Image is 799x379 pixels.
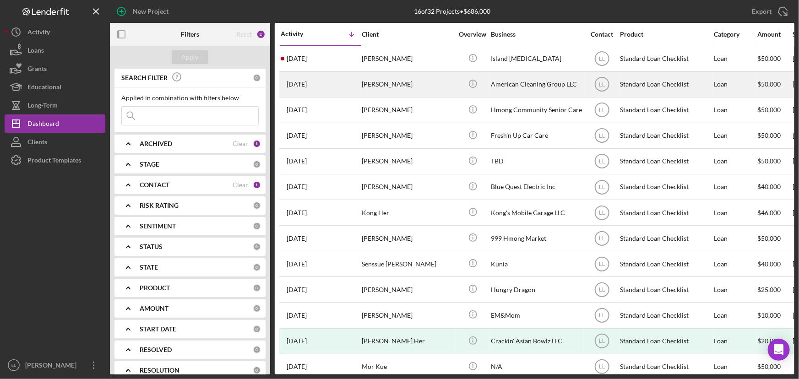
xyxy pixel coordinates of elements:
div: Hmong Community Senior Care [491,98,582,122]
div: Loan [714,303,756,327]
div: Loan [714,175,756,199]
div: Export [752,2,772,21]
div: Dashboard [27,114,59,135]
div: Standard Loan Checklist [620,72,712,97]
div: 0 [253,304,261,313]
div: 1 [253,181,261,189]
div: Loan [714,98,756,122]
div: [PERSON_NAME] [362,175,453,199]
div: [PERSON_NAME] [362,98,453,122]
div: 0 [253,325,261,333]
div: Amount [757,31,792,38]
div: $40,000 [757,175,792,199]
div: Activity [281,30,321,38]
div: Clear [233,140,248,147]
button: Long-Term [5,96,105,114]
div: Standard Loan Checklist [620,149,712,173]
b: STATE [140,264,158,271]
div: Crackin' Asian Bowlz LLC [491,329,582,353]
div: Island [MEDICAL_DATA] [491,47,582,71]
div: 0 [253,366,261,374]
b: PRODUCT [140,284,170,292]
div: Product Templates [27,151,81,172]
div: $50,000 [757,47,792,71]
b: STAGE [140,161,159,168]
time: 2025-05-12 17:16 [287,337,307,345]
div: 0 [253,222,261,230]
text: LL [599,158,605,165]
div: Apply [182,50,199,64]
div: Clear [233,181,248,189]
div: $50,000 [757,124,792,148]
div: Standard Loan Checklist [620,124,712,148]
div: Standard Loan Checklist [620,277,712,302]
div: Loan [714,200,756,225]
b: STATUS [140,243,163,250]
time: 2025-07-01 04:04 [287,209,307,217]
text: LL [599,107,605,114]
button: Apply [172,50,208,64]
div: [PERSON_NAME] [362,47,453,71]
div: 0 [253,160,261,168]
div: $40,000 [757,252,792,276]
button: LL[PERSON_NAME] [5,356,105,374]
div: $50,000 [757,98,792,122]
div: Contact [585,31,619,38]
time: 2025-08-15 00:31 [287,81,307,88]
div: 0 [253,346,261,354]
div: Long-Term [27,96,58,117]
time: 2025-06-25 21:46 [287,235,307,242]
time: 2025-06-04 16:32 [287,260,307,268]
time: 2025-07-16 03:31 [287,183,307,190]
div: Standard Loan Checklist [620,329,712,353]
div: Loan [714,47,756,71]
button: Grants [5,60,105,78]
text: LL [599,81,605,88]
time: 2025-07-18 02:00 [287,157,307,165]
div: Business [491,31,582,38]
div: Hungry Dragon [491,277,582,302]
div: $50,000 [757,149,792,173]
div: Mor Kue [362,355,453,379]
div: Kong Her [362,200,453,225]
div: 0 [253,74,261,82]
a: Dashboard [5,114,105,133]
div: Standard Loan Checklist [620,226,712,250]
div: Loan [714,277,756,302]
time: 2025-08-15 04:54 [287,55,307,62]
div: American Cleaning Group LLC [491,72,582,97]
div: 0 [253,201,261,210]
div: [PERSON_NAME] [362,149,453,173]
div: TBD [491,149,582,173]
button: Clients [5,133,105,151]
text: LL [599,364,605,370]
div: Loan [714,226,756,250]
b: RESOLVED [140,346,172,353]
div: 0 [253,243,261,251]
text: LL [599,133,605,139]
div: 2 [256,30,266,39]
div: [PERSON_NAME] [362,277,453,302]
b: CONTACT [140,181,169,189]
b: SENTIMENT [140,222,176,230]
div: [PERSON_NAME] [362,303,453,327]
button: New Project [110,2,178,21]
div: Loan [714,124,756,148]
div: Loan [714,355,756,379]
div: Applied in combination with filters below [121,94,259,102]
div: [PERSON_NAME] [362,226,453,250]
div: Kunia [491,252,582,276]
div: 1 [253,140,261,148]
div: Standard Loan Checklist [620,355,712,379]
button: Activity [5,23,105,41]
div: Clients [27,133,47,153]
div: Overview [456,31,490,38]
button: Export [743,2,794,21]
div: $50,000 [757,355,792,379]
b: RISK RATING [140,202,179,209]
div: Fresh’n Up Car Care [491,124,582,148]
